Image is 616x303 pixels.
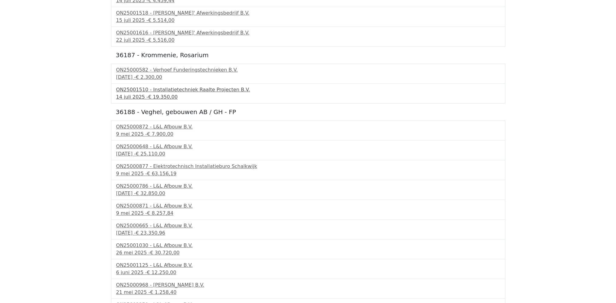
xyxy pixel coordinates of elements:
a: ON25000872 - L&L Afbouw B.V.9 mei 2025 -€ 7.900,00 [116,123,500,138]
span: € 63.156,19 [147,171,176,176]
span: € 23.350,96 [136,230,165,236]
a: ON25000968 - [PERSON_NAME] B.V.21 mei 2025 -€ 1.258,40 [116,281,500,296]
span: € 19.350,00 [148,94,178,100]
div: 26 mei 2025 - [116,249,500,256]
div: ON25000872 - L&L Afbouw B.V. [116,123,500,131]
div: ON25001125 - L&L Afbouw B.V. [116,262,500,269]
h5: 36188 - Veghel, gebouwen AB / GH - FP [116,108,500,116]
div: ON25000871 - L&L Afbouw B.V. [116,202,500,210]
a: ON25000871 - L&L Afbouw B.V.9 mei 2025 -€ 8.257,84 [116,202,500,217]
div: ON25000648 - L&L Afbouw B.V. [116,143,500,150]
a: ON25000786 - L&L Afbouw B.V.[DATE] -€ 32.850,00 [116,183,500,197]
div: 15 juli 2025 - [116,17,500,24]
span: € 5.516,00 [148,37,175,43]
span: € 32.850,00 [136,190,165,196]
div: 9 mei 2025 - [116,131,500,138]
div: ON25001518 - [PERSON_NAME]' Afwerkingsbedrijf B.V. [116,9,500,17]
a: ON25000582 - Verhoef Funderingstechnieken B.V.[DATE] -€ 2.300,00 [116,66,500,81]
div: 14 juli 2025 - [116,93,500,101]
span: € 2.300,00 [136,74,162,80]
span: € 1.258,40 [150,289,176,295]
div: 6 juni 2025 - [116,269,500,276]
a: ON25001616 - [PERSON_NAME]' Afwerkingsbedrijf B.V.22 juli 2025 -€ 5.516,00 [116,29,500,44]
a: ON25000877 - Elektrotechnisch Installatieburo Schalkwijk9 mei 2025 -€ 63.156,19 [116,163,500,177]
a: ON25001518 - [PERSON_NAME]' Afwerkingsbedrijf B.V.15 juli 2025 -€ 5.514,00 [116,9,500,24]
div: 9 mei 2025 - [116,210,500,217]
div: [DATE] - [116,229,500,237]
a: ON25001125 - L&L Afbouw B.V.6 juni 2025 -€ 12.250,00 [116,262,500,276]
a: ON25000648 - L&L Afbouw B.V.[DATE] -€ 25.110,00 [116,143,500,158]
div: 22 juli 2025 - [116,37,500,44]
div: ON25000877 - Elektrotechnisch Installatieburo Schalkwijk [116,163,500,170]
h5: 36187 - Krommenie, Rosarium [116,51,500,59]
div: [DATE] - [116,74,500,81]
div: ON25000582 - Verhoef Funderingstechnieken B.V. [116,66,500,74]
div: ON25001030 - L&L Afbouw B.V. [116,242,500,249]
div: ON25001510 - Installatietechniek Raalte Projecten B.V. [116,86,500,93]
a: ON25001030 - L&L Afbouw B.V.26 mei 2025 -€ 30.720,00 [116,242,500,256]
a: ON25000665 - L&L Afbouw B.V.[DATE] -€ 23.350,96 [116,222,500,237]
div: 21 mei 2025 - [116,289,500,296]
div: ON25000786 - L&L Afbouw B.V. [116,183,500,190]
div: 9 mei 2025 - [116,170,500,177]
div: [DATE] - [116,150,500,158]
div: [DATE] - [116,190,500,197]
span: € 5.514,00 [148,17,175,23]
span: € 25.110,00 [136,151,165,157]
span: € 8.257,84 [147,210,173,216]
div: ON25000968 - [PERSON_NAME] B.V. [116,281,500,289]
div: ON25000665 - L&L Afbouw B.V. [116,222,500,229]
div: ON25001616 - [PERSON_NAME]' Afwerkingsbedrijf B.V. [116,29,500,37]
a: ON25001510 - Installatietechniek Raalte Projecten B.V.14 juli 2025 -€ 19.350,00 [116,86,500,101]
span: € 30.720,00 [150,250,179,256]
span: € 7.900,00 [147,131,173,137]
span: € 12.250,00 [147,270,176,275]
